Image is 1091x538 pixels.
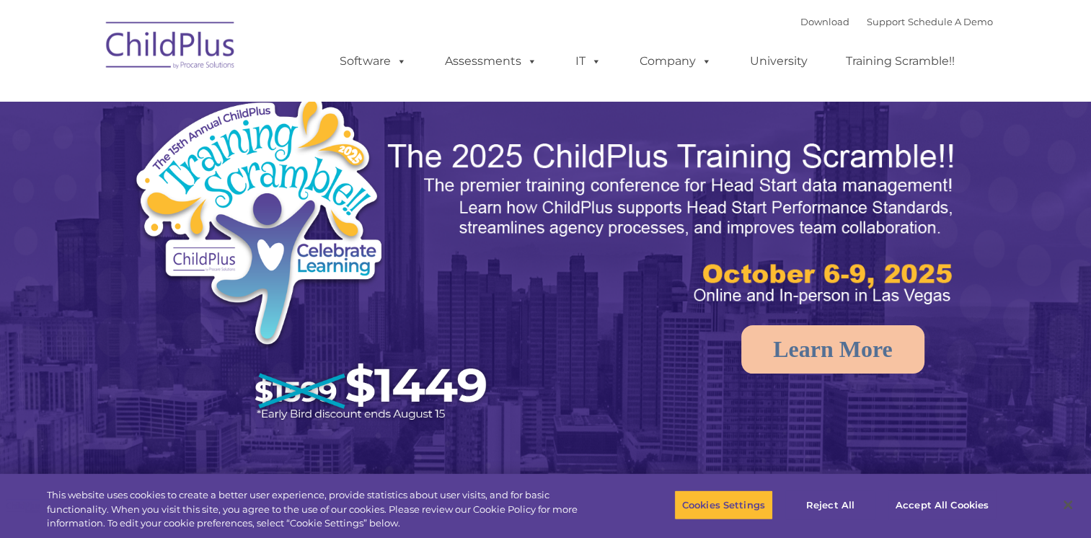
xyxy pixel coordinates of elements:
a: Learn More [741,325,924,374]
button: Cookies Settings [674,490,773,520]
a: Assessments [430,47,552,76]
a: Schedule A Demo [908,16,993,27]
div: This website uses cookies to create a better user experience, provide statistics about user visit... [47,488,600,531]
a: Download [800,16,849,27]
img: ChildPlus by Procare Solutions [99,12,243,84]
a: University [736,47,822,76]
span: Last name [200,95,244,106]
button: Close [1052,489,1084,521]
font: | [800,16,993,27]
a: Software [325,47,421,76]
a: Support [867,16,905,27]
a: IT [561,47,616,76]
button: Accept All Cookies [888,490,997,520]
a: Company [625,47,726,76]
button: Reject All [785,490,875,520]
span: Phone number [200,154,262,165]
a: Training Scramble!! [831,47,969,76]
